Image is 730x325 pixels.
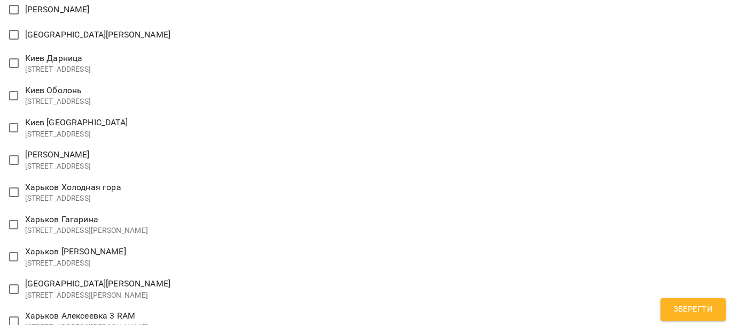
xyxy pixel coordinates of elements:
p: [STREET_ADDRESS][PERSON_NAME] [25,290,170,301]
p: [STREET_ADDRESS] [25,129,128,140]
span: Киев Дарница [25,53,83,63]
p: [STREET_ADDRESS] [25,96,91,107]
span: Зберегти [673,303,713,316]
p: [STREET_ADDRESS] [25,193,121,204]
span: Харьков Гагарина [25,214,98,224]
button: Зберегти [661,298,726,321]
span: [PERSON_NAME] [25,149,90,160]
span: Харьков Алексеевка 3 RAM [25,311,136,321]
span: [GEOGRAPHIC_DATA][PERSON_NAME] [25,278,170,289]
p: [STREET_ADDRESS] [25,258,126,269]
p: [STREET_ADDRESS] [25,64,91,75]
p: [STREET_ADDRESS][PERSON_NAME] [25,225,148,236]
span: Киев [GEOGRAPHIC_DATA] [25,117,128,127]
span: Харьков [PERSON_NAME] [25,246,126,256]
p: [STREET_ADDRESS] [25,161,91,172]
span: Киев Оболонь [25,85,82,95]
span: [GEOGRAPHIC_DATA][PERSON_NAME] [25,29,170,40]
span: Харьков Холодная гора [25,182,121,192]
span: [PERSON_NAME] [25,4,90,14]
